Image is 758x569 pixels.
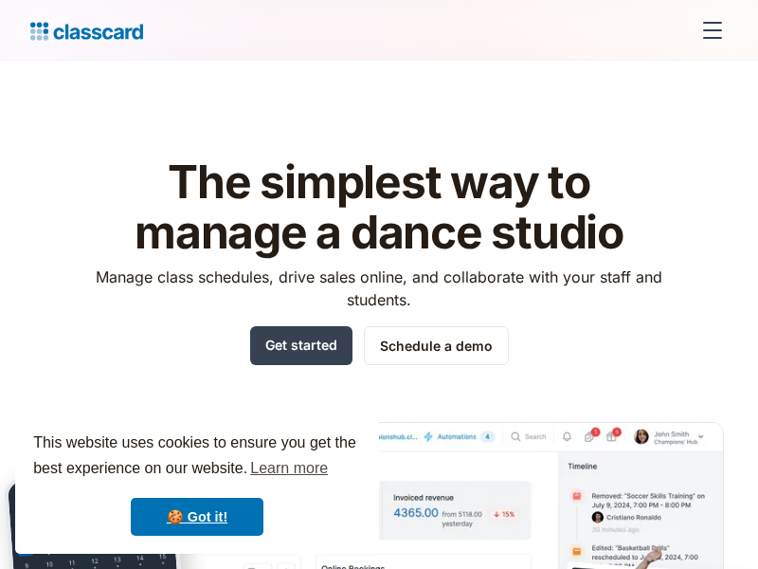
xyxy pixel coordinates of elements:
span: This website uses cookies to ensure you get the best experience on our website. [33,431,361,483]
h1: The simplest way to manage a dance studio [79,157,680,258]
div: cookieconsent [15,413,379,554]
a: home [30,17,143,44]
p: Manage class schedules, drive sales online, and collaborate with your staff and students. [79,266,680,311]
a: dismiss cookie message [131,498,263,536]
a: Get started [250,326,352,365]
a: learn more about cookies [247,454,331,483]
div: menu [690,8,728,53]
a: Schedule a demo [364,326,509,365]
